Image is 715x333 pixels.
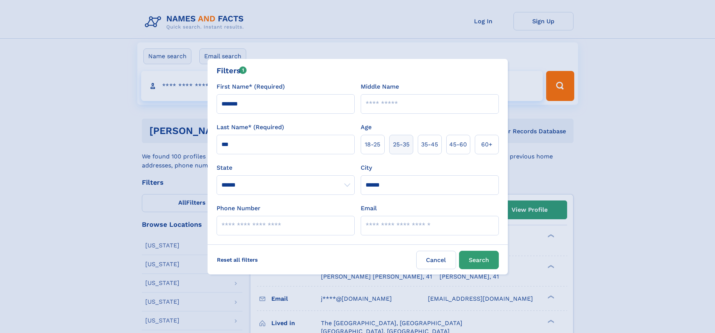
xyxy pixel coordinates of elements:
[217,204,260,213] label: Phone Number
[393,140,409,149] span: 25‑35
[449,140,467,149] span: 45‑60
[361,204,377,213] label: Email
[416,251,456,269] label: Cancel
[217,65,247,76] div: Filters
[361,82,399,91] label: Middle Name
[361,123,372,132] label: Age
[212,251,263,269] label: Reset all filters
[365,140,380,149] span: 18‑25
[217,163,355,172] label: State
[481,140,492,149] span: 60+
[421,140,438,149] span: 35‑45
[217,82,285,91] label: First Name* (Required)
[459,251,499,269] button: Search
[361,163,372,172] label: City
[217,123,284,132] label: Last Name* (Required)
